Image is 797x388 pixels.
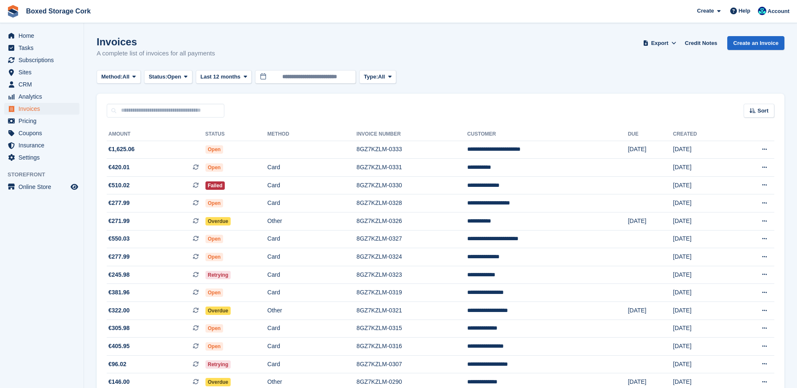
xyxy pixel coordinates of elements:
[628,141,673,159] td: [DATE]
[97,36,215,47] h1: Invoices
[628,212,673,231] td: [DATE]
[628,128,673,141] th: Due
[357,284,467,302] td: 8GZ7KZLM-0319
[144,70,192,84] button: Status: Open
[108,306,130,315] span: €322.00
[357,320,467,338] td: 8GZ7KZLM-0315
[205,307,231,315] span: Overdue
[123,73,130,81] span: All
[108,217,130,225] span: €271.99
[4,103,79,115] a: menu
[97,70,141,84] button: Method: All
[4,54,79,66] a: menu
[267,320,356,338] td: Card
[359,70,396,84] button: Type: All
[467,128,628,141] th: Customer
[69,182,79,192] a: Preview store
[357,212,467,231] td: 8GZ7KZLM-0326
[673,128,731,141] th: Created
[267,194,356,212] td: Card
[205,181,225,190] span: Failed
[681,36,721,50] a: Credit Notes
[628,302,673,320] td: [DATE]
[97,49,215,58] p: A complete list of invoices for all payments
[673,230,731,248] td: [DATE]
[357,338,467,356] td: 8GZ7KZLM-0316
[673,355,731,373] td: [DATE]
[267,230,356,248] td: Card
[205,235,224,243] span: Open
[357,355,467,373] td: 8GZ7KZLM-0307
[758,107,768,115] span: Sort
[673,212,731,231] td: [DATE]
[4,66,79,78] a: menu
[205,342,224,351] span: Open
[267,176,356,194] td: Card
[108,342,130,351] span: €405.95
[768,7,789,16] span: Account
[18,79,69,90] span: CRM
[4,139,79,151] a: menu
[357,194,467,212] td: 8GZ7KZLM-0328
[205,324,224,333] span: Open
[108,181,130,190] span: €510.02
[7,5,19,18] img: stora-icon-8386f47178a22dfd0bd8f6a31ec36ba5ce8667c1dd55bd0f319d3a0aa187defe.svg
[727,36,784,50] a: Create an Invoice
[673,194,731,212] td: [DATE]
[205,128,268,141] th: Status
[108,270,130,279] span: €245.98
[4,79,79,90] a: menu
[267,302,356,320] td: Other
[4,115,79,127] a: menu
[357,266,467,284] td: 8GZ7KZLM-0323
[18,103,69,115] span: Invoices
[651,39,668,47] span: Export
[378,73,385,81] span: All
[4,152,79,163] a: menu
[200,73,240,81] span: Last 12 months
[205,163,224,172] span: Open
[673,141,731,159] td: [DATE]
[673,302,731,320] td: [DATE]
[673,338,731,356] td: [DATE]
[4,127,79,139] a: menu
[18,115,69,127] span: Pricing
[673,159,731,177] td: [DATE]
[107,128,205,141] th: Amount
[108,324,130,333] span: €305.98
[267,212,356,231] td: Other
[357,248,467,266] td: 8GZ7KZLM-0324
[8,170,84,179] span: Storefront
[18,91,69,102] span: Analytics
[205,145,224,154] span: Open
[18,152,69,163] span: Settings
[205,288,224,297] span: Open
[205,217,231,225] span: Overdue
[357,176,467,194] td: 8GZ7KZLM-0330
[4,42,79,54] a: menu
[267,128,356,141] th: Method
[357,302,467,320] td: 8GZ7KZLM-0321
[108,163,130,172] span: €420.01
[4,91,79,102] a: menu
[108,360,126,369] span: €96.02
[357,141,467,159] td: 8GZ7KZLM-0333
[357,159,467,177] td: 8GZ7KZLM-0331
[739,7,750,15] span: Help
[4,181,79,193] a: menu
[196,70,252,84] button: Last 12 months
[673,176,731,194] td: [DATE]
[4,30,79,42] a: menu
[108,234,130,243] span: €550.03
[108,378,130,386] span: €146.00
[697,7,714,15] span: Create
[267,338,356,356] td: Card
[205,253,224,261] span: Open
[205,378,231,386] span: Overdue
[673,284,731,302] td: [DATE]
[18,139,69,151] span: Insurance
[205,271,231,279] span: Retrying
[673,266,731,284] td: [DATE]
[108,288,130,297] span: €381.96
[167,73,181,81] span: Open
